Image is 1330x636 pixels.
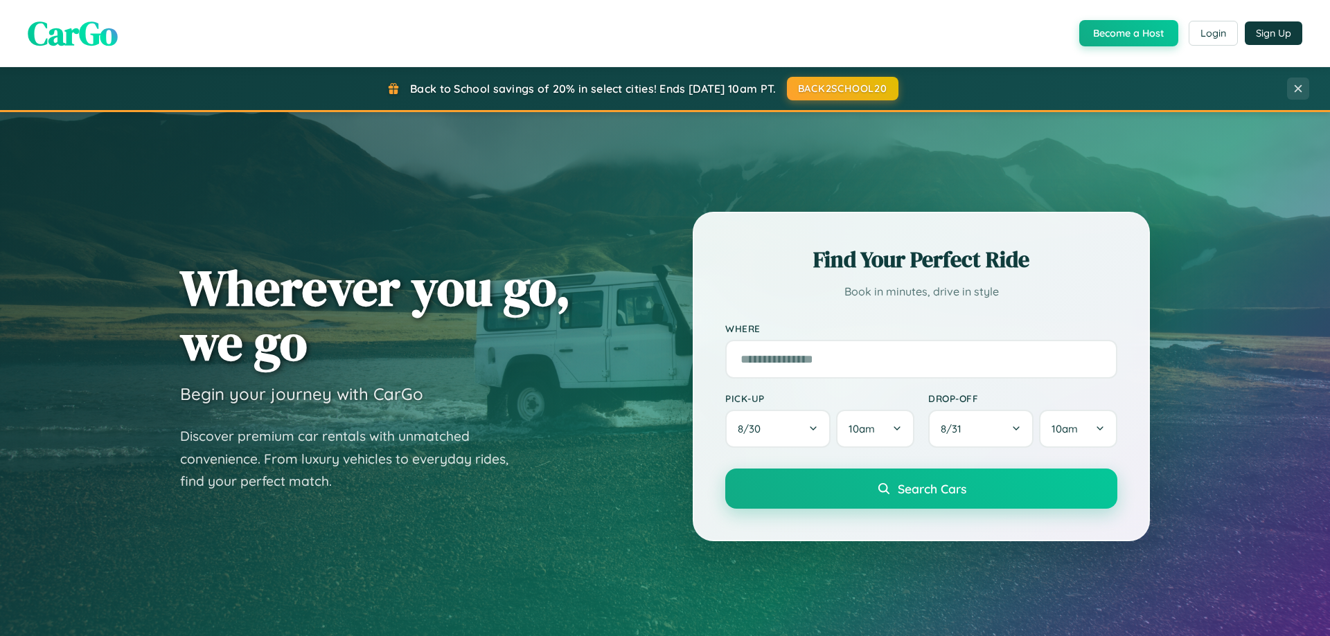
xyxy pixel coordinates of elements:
label: Drop-off [928,392,1117,404]
button: 8/31 [928,410,1034,448]
button: Search Cars [725,469,1117,509]
button: Become a Host [1079,20,1178,46]
span: Search Cars [898,481,966,496]
button: 10am [1039,410,1117,448]
p: Book in minutes, drive in style [725,282,1117,302]
h2: Find Your Perfect Ride [725,244,1117,275]
label: Where [725,322,1117,334]
span: CarGo [28,10,118,56]
button: 10am [836,410,914,448]
button: 8/30 [725,410,831,448]
span: 8 / 30 [738,422,768,435]
button: Login [1189,21,1238,46]
span: 8 / 31 [941,422,968,435]
button: BACK2SCHOOL20 [787,77,898,100]
button: Sign Up [1245,21,1302,45]
span: 10am [849,422,875,435]
h1: Wherever you go, we go [180,260,571,370]
label: Pick-up [725,392,914,404]
h3: Begin your journey with CarGo [180,383,423,404]
span: 10am [1052,422,1078,435]
p: Discover premium car rentals with unmatched convenience. From luxury vehicles to everyday rides, ... [180,425,526,493]
span: Back to School savings of 20% in select cities! Ends [DATE] 10am PT. [410,82,776,96]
